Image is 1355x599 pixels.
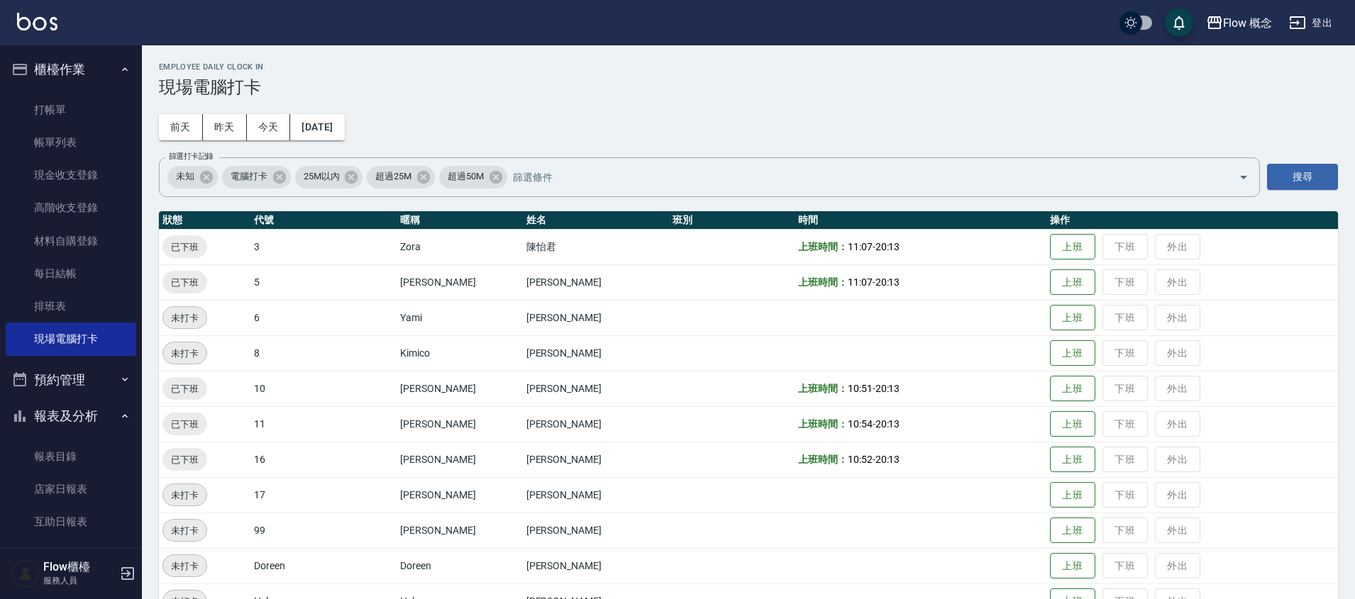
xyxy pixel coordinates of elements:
[397,477,522,513] td: [PERSON_NAME]
[1232,166,1255,189] button: Open
[523,264,669,300] td: [PERSON_NAME]
[250,335,397,371] td: 8
[43,574,116,587] p: 服務人員
[163,523,206,538] span: 未打卡
[250,211,397,230] th: 代號
[1050,305,1095,331] button: 上班
[848,276,873,288] span: 11:07
[6,290,136,323] a: 排班表
[1200,9,1278,38] button: Flow 概念
[798,241,848,252] b: 上班時間：
[1050,553,1095,579] button: 上班
[6,362,136,398] button: 預約管理
[1050,447,1095,473] button: 上班
[6,505,136,538] a: 互助日報表
[795,264,1046,300] td: -
[159,77,1338,97] h3: 現場電腦打卡
[875,276,900,288] span: 20:13
[250,442,397,477] td: 16
[17,13,57,30] img: Logo
[250,406,397,442] td: 11
[247,114,291,140] button: 今天
[6,257,136,290] a: 每日結帳
[798,454,848,465] b: 上班時間：
[6,398,136,435] button: 報表及分析
[523,300,669,335] td: [PERSON_NAME]
[1050,411,1095,437] button: 上班
[222,169,276,184] span: 電腦打卡
[397,335,522,371] td: Kimico
[162,452,207,467] span: 已下班
[795,442,1046,477] td: -
[6,51,136,88] button: 櫃檯作業
[1050,234,1095,260] button: 上班
[848,383,873,394] span: 10:51
[250,513,397,548] td: 99
[295,166,363,189] div: 25M以內
[367,166,435,189] div: 超過25M
[250,477,397,513] td: 17
[290,114,344,140] button: [DATE]
[397,513,522,548] td: [PERSON_NAME]
[6,440,136,473] a: 報表目錄
[795,406,1046,442] td: -
[439,166,507,189] div: 超過50M
[1050,340,1095,366] button: 上班
[397,406,522,442] td: [PERSON_NAME]
[848,241,873,252] span: 11:07
[523,211,669,230] th: 姓名
[523,229,669,264] td: 陳怡君
[162,381,207,396] span: 已下班
[875,241,900,252] span: 20:13
[6,94,136,126] a: 打帳單
[523,335,669,371] td: [PERSON_NAME]
[523,442,669,477] td: [PERSON_NAME]
[159,114,203,140] button: 前天
[167,169,203,184] span: 未知
[397,442,522,477] td: [PERSON_NAME]
[397,211,522,230] th: 暱稱
[367,169,420,184] span: 超過25M
[1050,269,1095,296] button: 上班
[397,300,522,335] td: Yami
[1050,376,1095,402] button: 上班
[523,477,669,513] td: [PERSON_NAME]
[250,229,397,264] td: 3
[509,164,1214,189] input: 篩選條件
[163,488,206,503] span: 未打卡
[6,323,136,355] a: 現場電腦打卡
[523,371,669,406] td: [PERSON_NAME]
[397,371,522,406] td: [PERSON_NAME]
[523,406,669,442] td: [PERSON_NAME]
[1050,517,1095,544] button: 上班
[163,346,206,361] span: 未打卡
[523,513,669,548] td: [PERSON_NAME]
[250,264,397,300] td: 5
[162,417,207,432] span: 已下班
[169,151,214,162] label: 篩選打卡記錄
[1223,14,1273,32] div: Flow 概念
[295,169,348,184] span: 25M以內
[795,211,1046,230] th: 時間
[163,559,206,573] span: 未打卡
[795,371,1046,406] td: -
[795,229,1046,264] td: -
[159,62,1338,72] h2: Employee Daily Clock In
[439,169,492,184] span: 超過50M
[250,300,397,335] td: 6
[11,559,40,588] img: Person
[6,191,136,224] a: 高階收支登錄
[1283,10,1338,36] button: 登出
[397,548,522,583] td: Doreen
[798,276,848,288] b: 上班時間：
[222,166,291,189] div: 電腦打卡
[6,473,136,505] a: 店家日報表
[6,538,136,571] a: 互助點數明細
[875,454,900,465] span: 20:13
[875,418,900,430] span: 20:13
[162,240,207,254] span: 已下班
[669,211,795,230] th: 班別
[848,454,873,465] span: 10:52
[1165,9,1193,37] button: save
[250,548,397,583] td: Doreen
